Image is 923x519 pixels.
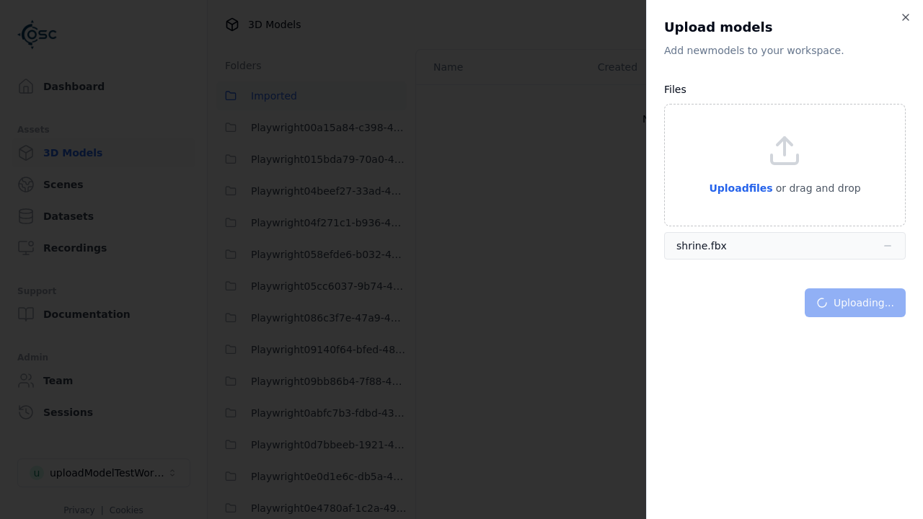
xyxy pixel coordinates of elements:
span: Upload files [709,182,772,194]
label: Files [664,84,686,95]
div: shrine.fbx [676,239,727,253]
p: or drag and drop [773,179,861,197]
p: Add new model s to your workspace. [664,43,906,58]
h2: Upload models [664,17,906,37]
